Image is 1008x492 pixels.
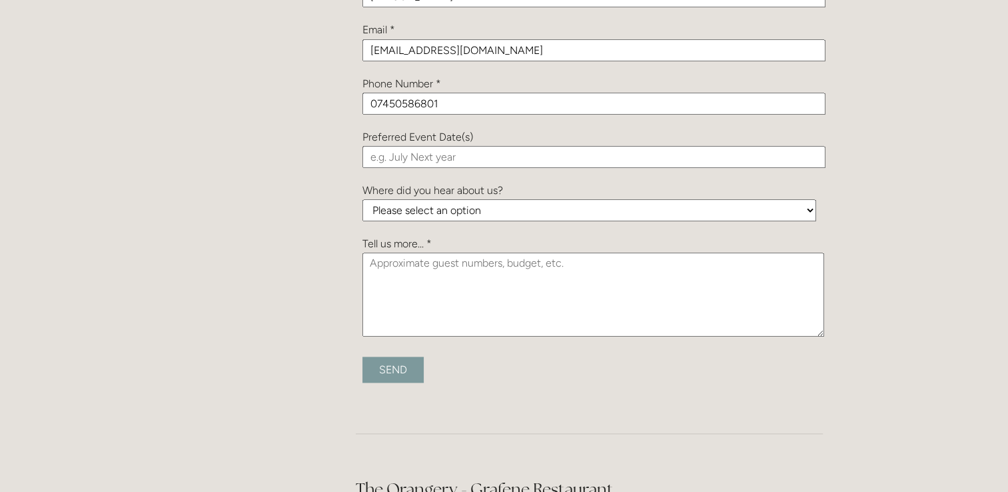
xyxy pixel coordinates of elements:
label: Preferred Event Date(s) [362,131,473,143]
input: e.g. July Next year [362,146,825,168]
label: Tell us more... * [362,237,432,250]
input: Send [362,357,424,383]
input: e.g. john@smith.com [362,39,825,61]
label: Where did you hear about us? [362,184,503,197]
input: e.g. 012345678 [362,93,825,115]
label: Email * [362,23,395,36]
label: Phone Number * [362,77,441,90]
